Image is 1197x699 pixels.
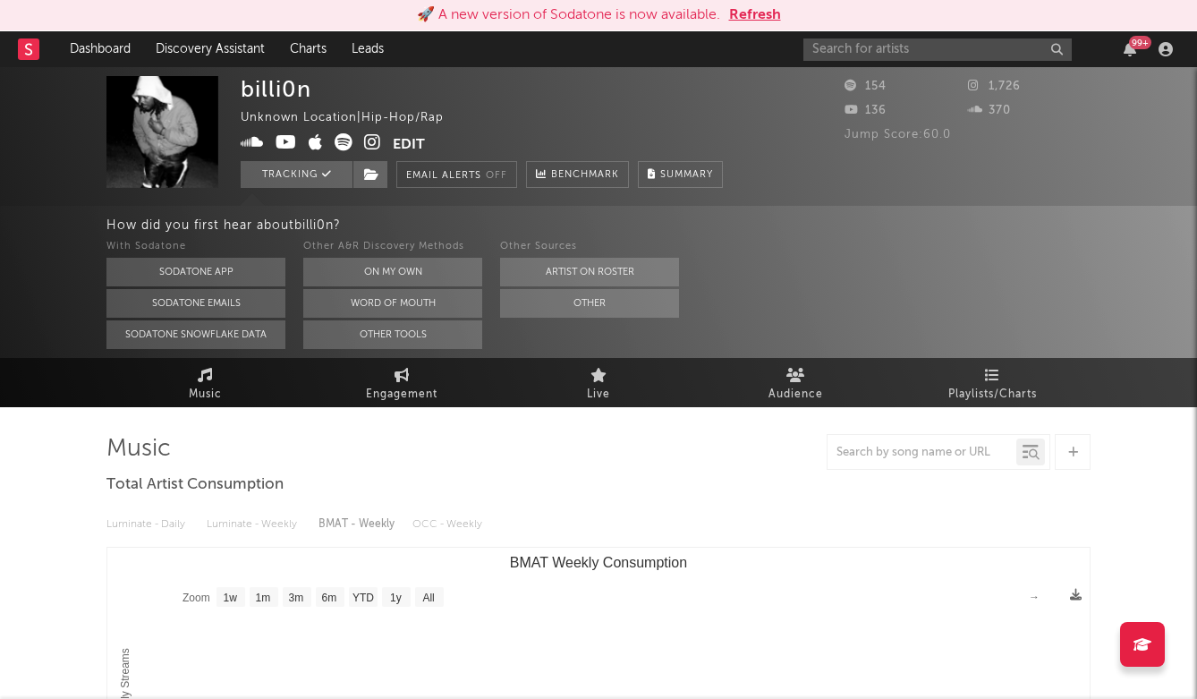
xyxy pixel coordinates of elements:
button: Email AlertsOff [396,161,517,188]
em: Off [486,171,507,181]
button: Artist on Roster [500,258,679,286]
div: How did you first hear about billi0n ? [106,215,1197,236]
text: YTD [352,592,374,604]
button: 99+ [1124,42,1136,56]
a: Engagement [303,358,500,407]
span: Music [189,384,222,405]
span: Live [587,384,610,405]
text: 3m [289,592,304,604]
button: Other [500,289,679,318]
text: All [422,592,434,604]
a: Benchmark [526,161,629,188]
button: On My Own [303,258,482,286]
span: Total Artist Consumption [106,474,284,496]
button: Sodatone Emails [106,289,285,318]
a: Playlists/Charts [894,358,1091,407]
button: Sodatone Snowflake Data [106,320,285,349]
button: Word Of Mouth [303,289,482,318]
text: 1w [224,592,238,604]
button: Other Tools [303,320,482,349]
button: Refresh [729,4,781,26]
div: billi0n [241,76,311,102]
a: Discovery Assistant [143,31,277,67]
button: Summary [638,161,723,188]
div: Unknown Location | Hip-Hop/Rap [241,107,464,129]
span: Playlists/Charts [948,384,1037,405]
span: 154 [845,81,887,92]
span: Summary [660,170,713,180]
div: Other A&R Discovery Methods [303,236,482,258]
span: 136 [845,105,887,116]
a: Leads [339,31,396,67]
button: Edit [393,133,425,156]
span: 370 [968,105,1011,116]
button: Sodatone App [106,258,285,286]
text: BMAT Weekly Consumption [510,555,687,570]
a: Dashboard [57,31,143,67]
span: Audience [768,384,823,405]
div: 99 + [1129,36,1151,49]
input: Search by song name or URL [828,446,1016,460]
div: Other Sources [500,236,679,258]
text: 6m [322,592,337,604]
a: Charts [277,31,339,67]
span: Engagement [366,384,437,405]
a: Music [106,358,303,407]
text: Zoom [183,592,210,604]
div: 🚀 A new version of Sodatone is now available. [417,4,720,26]
span: Jump Score: 60.0 [845,129,951,141]
a: Live [500,358,697,407]
text: 1y [390,592,402,604]
a: Audience [697,358,894,407]
text: 1m [256,592,271,604]
span: Benchmark [551,165,619,186]
div: With Sodatone [106,236,285,258]
button: Tracking [241,161,352,188]
input: Search for artists [803,38,1072,61]
span: 1,726 [968,81,1021,92]
text: → [1029,591,1040,603]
